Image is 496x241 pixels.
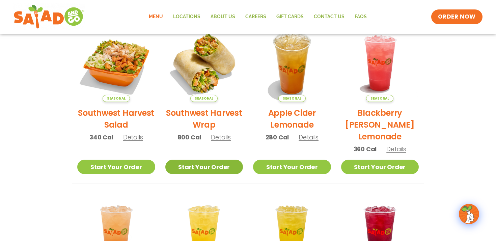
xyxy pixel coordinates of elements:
[77,24,155,102] img: Product photo for Southwest Harvest Salad
[165,24,243,102] img: Product photo for Southwest Harvest Wrap
[205,9,240,25] a: About Us
[341,24,419,102] img: Product photo for Blackberry Bramble Lemonade
[89,133,113,142] span: 340 Cal
[386,145,406,153] span: Details
[177,133,201,142] span: 800 Cal
[123,133,143,141] span: Details
[168,9,205,25] a: Locations
[341,160,419,174] a: Start Your Order
[354,144,377,154] span: 360 Cal
[190,95,218,102] span: Seasonal
[165,107,243,131] h2: Southwest Harvest Wrap
[165,160,243,174] a: Start Your Order
[144,9,168,25] a: Menu
[438,13,476,21] span: ORDER NOW
[460,205,478,223] img: wpChatIcon
[103,95,130,102] span: Seasonal
[144,9,372,25] nav: Menu
[350,9,372,25] a: FAQs
[366,95,393,102] span: Seasonal
[253,24,331,102] img: Product photo for Apple Cider Lemonade
[77,160,155,174] a: Start Your Order
[266,133,289,142] span: 280 Cal
[253,107,331,131] h2: Apple Cider Lemonade
[211,133,231,141] span: Details
[240,9,271,25] a: Careers
[271,9,309,25] a: GIFT CARDS
[253,160,331,174] a: Start Your Order
[278,95,306,102] span: Seasonal
[299,133,319,141] span: Details
[13,3,85,30] img: new-SAG-logo-768×292
[431,9,483,24] a: ORDER NOW
[77,107,155,131] h2: Southwest Harvest Salad
[341,107,419,142] h2: Blackberry [PERSON_NAME] Lemonade
[309,9,350,25] a: Contact Us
